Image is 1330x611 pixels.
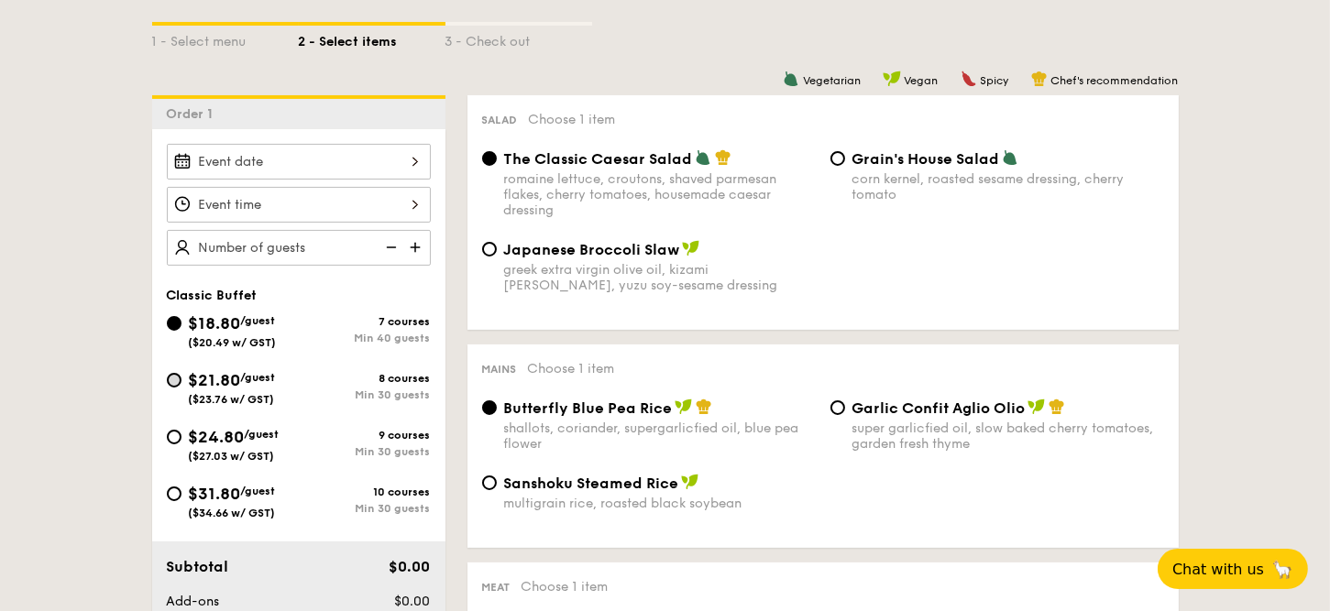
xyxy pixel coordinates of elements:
[905,74,939,87] span: Vegan
[299,445,431,458] div: Min 30 guests
[299,486,431,498] div: 10 courses
[299,315,431,328] div: 7 courses
[961,71,977,87] img: icon-spicy.37a8142b.svg
[167,430,181,444] input: $24.80/guest($27.03 w/ GST)9 coursesMin 30 guests
[1172,561,1264,578] span: Chat with us
[504,496,816,511] div: multigrain rice, roasted black soybean
[830,400,845,415] input: Garlic Confit Aglio Oliosuper garlicfied oil, slow baked cherry tomatoes, garden fresh thyme
[167,144,431,180] input: Event date
[376,230,403,265] img: icon-reduce.1d2dbef1.svg
[241,314,276,327] span: /guest
[482,400,497,415] input: Butterfly Blue Pea Riceshallots, coriander, supergarlicfied oil, blue pea flower
[1271,559,1293,580] span: 🦙
[504,420,816,452] div: shallots, coriander, supergarlicfied oil, blue pea flower
[504,475,679,492] span: Sanshoku Steamed Rice
[675,398,693,415] img: icon-vegan.f8ff3823.svg
[783,71,799,87] img: icon-vegetarian.fe4039eb.svg
[482,475,497,490] input: Sanshoku Steamed Ricemultigrain rice, roasted black soybean
[883,71,901,87] img: icon-vegan.f8ff3823.svg
[504,171,816,218] div: romaine lettuce, croutons, shaved parmesan flakes, cherry tomatoes, housemade caesar dressing
[299,372,431,385] div: 8 courses
[167,106,221,122] span: Order 1
[189,427,245,447] span: $24.80
[504,399,673,417] span: Butterfly Blue Pea Rice
[981,74,1009,87] span: Spicy
[528,361,615,376] span: Choose 1 item
[167,558,229,575] span: Subtotal
[482,242,497,256] input: Japanese Broccoli Slawgreek extra virgin olive oil, kizami [PERSON_NAME], yuzu soy-sesame dressing
[299,388,431,401] div: Min 30 guests
[852,171,1164,202] div: corn kernel, roasted sesame dressing, cherry tomato
[389,558,430,575] span: $0.00
[482,581,511,594] span: Meat
[167,486,181,501] input: $31.80/guest($34.66 w/ GST)10 coursesMin 30 guests
[1158,549,1308,589] button: Chat with us🦙
[299,429,431,442] div: 9 courses
[482,151,497,166] input: The Classic Caesar Saladromaine lettuce, croutons, shaved parmesan flakes, cherry tomatoes, house...
[504,150,693,168] span: The Classic Caesar Salad
[167,288,258,303] span: Classic Buffet
[167,373,181,387] input: $21.80/guest($23.76 w/ GST)8 coursesMin 30 guests
[394,594,430,609] span: $0.00
[681,474,699,490] img: icon-vegan.f8ff3823.svg
[504,262,816,293] div: greek extra virgin olive oil, kizami [PERSON_NAME], yuzu soy-sesame dressing
[522,579,609,595] span: Choose 1 item
[189,507,276,519] span: ($34.66 w/ GST)
[152,26,299,51] div: 1 - Select menu
[167,187,431,223] input: Event time
[299,332,431,344] div: Min 40 guests
[241,371,276,384] span: /guest
[682,240,700,256] img: icon-vegan.f8ff3823.svg
[299,502,431,515] div: Min 30 guests
[482,114,518,126] span: Salad
[715,149,731,166] img: icon-chef-hat.a58ddaea.svg
[482,363,517,376] span: Mains
[1051,74,1179,87] span: Chef's recommendation
[167,594,220,609] span: Add-ons
[403,230,431,265] img: icon-add.58712e84.svg
[695,149,711,166] img: icon-vegetarian.fe4039eb.svg
[189,484,241,504] span: $31.80
[189,393,275,406] span: ($23.76 w/ GST)
[1049,398,1065,415] img: icon-chef-hat.a58ddaea.svg
[299,26,445,51] div: 2 - Select items
[830,151,845,166] input: Grain's House Saladcorn kernel, roasted sesame dressing, cherry tomato
[529,112,616,127] span: Choose 1 item
[852,399,1026,417] span: Garlic Confit Aglio Olio
[241,485,276,497] span: /guest
[245,428,280,441] span: /guest
[445,26,592,51] div: 3 - Check out
[803,74,861,87] span: Vegetarian
[852,150,1000,168] span: Grain's House Salad
[696,398,712,415] img: icon-chef-hat.a58ddaea.svg
[504,241,680,258] span: Japanese Broccoli Slaw
[189,370,241,390] span: $21.80
[1028,398,1046,415] img: icon-vegan.f8ff3823.svg
[167,316,181,331] input: $18.80/guest($20.49 w/ GST)7 coursesMin 40 guests
[189,450,275,463] span: ($27.03 w/ GST)
[167,230,431,266] input: Number of guests
[1031,71,1048,87] img: icon-chef-hat.a58ddaea.svg
[189,313,241,333] span: $18.80
[1002,149,1018,166] img: icon-vegetarian.fe4039eb.svg
[852,420,1164,452] div: super garlicfied oil, slow baked cherry tomatoes, garden fresh thyme
[189,336,277,349] span: ($20.49 w/ GST)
